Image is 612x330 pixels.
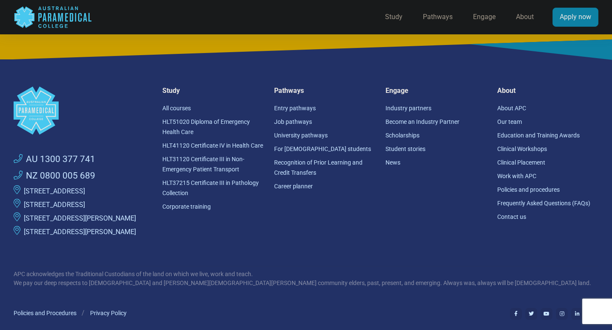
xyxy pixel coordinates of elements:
[14,153,95,166] a: AU 1300 377 741
[274,118,312,125] a: Job pathways
[274,105,316,112] a: Entry pathways
[497,145,547,152] a: Clinical Workshops
[497,159,545,166] a: Clinical Placement
[162,142,263,149] a: HLT41120 Certificate IV in Health Care
[385,132,419,139] a: Scholarships
[497,213,526,220] a: Contact us
[497,105,526,112] a: About APC
[90,310,127,316] a: Privacy Policy
[497,87,599,95] h5: About
[24,214,136,222] a: [STREET_ADDRESS][PERSON_NAME]
[14,169,95,183] a: NZ 0800 005 689
[274,145,371,152] a: For [DEMOGRAPHIC_DATA] students
[497,200,590,207] a: Frequently Asked Questions (FAQs)
[274,132,328,139] a: University pathways
[497,132,580,139] a: Education and Training Awards
[497,173,536,179] a: Work with APC
[162,156,244,173] a: HLT31120 Certificate III in Non-Emergency Patient Transport
[274,159,363,176] a: Recognition of Prior Learning and Credit Transfers
[14,270,598,288] p: APC acknowledges the Traditional Custodians of the land on which we live, work and teach. We pay ...
[162,105,191,112] a: All courses
[497,118,522,125] a: Our team
[162,203,211,210] a: Corporate training
[385,159,400,166] a: News
[274,183,313,190] a: Career planner
[14,310,76,316] a: Policies and Procedures
[385,87,487,95] h5: Engage
[24,201,85,209] a: [STREET_ADDRESS]
[162,118,250,135] a: HLT51020 Diploma of Emergency Health Care
[385,118,459,125] a: Become an Industry Partner
[385,105,431,112] a: Industry partners
[497,186,560,193] a: Policies and procedures
[14,87,152,134] a: Space
[162,179,259,196] a: HLT37215 Certificate III in Pathology Collection
[162,87,264,95] h5: Study
[385,145,425,152] a: Student stories
[24,228,136,236] a: [STREET_ADDRESS][PERSON_NAME]
[274,87,376,95] h5: Pathways
[24,187,85,195] a: [STREET_ADDRESS]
